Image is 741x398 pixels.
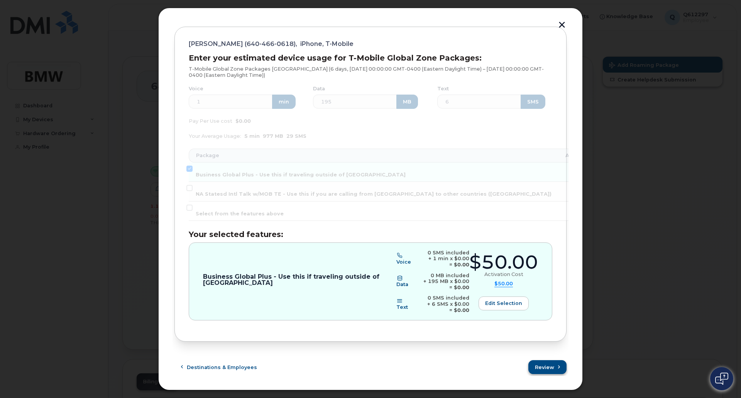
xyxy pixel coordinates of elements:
[203,274,396,286] p: Business Global Plus - Use this if traveling outside of [GEOGRAPHIC_DATA]
[189,41,297,47] span: [PERSON_NAME] (640-466-0618),
[454,307,469,313] b: $0.00
[535,364,554,371] span: Review
[396,304,408,310] span: Text
[300,41,354,47] span: iPhone, T-Mobile
[484,271,523,278] div: Activation Cost
[428,256,453,261] span: + 1 min x
[418,295,469,301] div: 0 SMS included
[420,250,469,256] div: 0 SMS included
[449,278,469,290] span: $0.00 =
[449,301,469,313] span: $0.00 =
[715,373,728,385] img: Open chat
[427,301,453,307] span: + 6 SMS x
[174,360,264,374] button: Destinations & Employees
[189,66,552,78] p: T-Mobile Global Zone Packages [GEOGRAPHIC_DATA] (6 days, [DATE] 00:00:00 GMT-0400 (Eastern Daylig...
[449,256,469,268] span: $0.00 =
[423,278,453,284] span: + 195 MB x
[528,360,567,374] button: Review
[485,300,522,307] span: Edit selection
[494,281,513,287] summary: $50.00
[396,281,408,287] span: Data
[469,253,538,272] div: $50.00
[479,296,529,310] button: Edit selection
[189,54,552,62] h3: Enter your estimated device usage for T-Mobile Global Zone Packages:
[189,230,552,239] h3: Your selected features:
[418,273,469,279] div: 0 MB included
[396,259,411,265] span: Voice
[187,364,257,371] span: Destinations & Employees
[454,262,469,268] b: $0.00
[454,285,469,290] b: $0.00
